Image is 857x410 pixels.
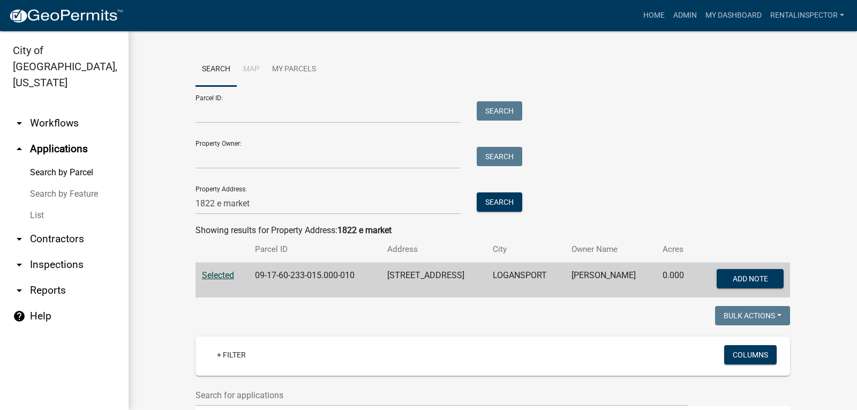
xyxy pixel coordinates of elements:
[196,384,688,406] input: Search for applications
[701,5,766,26] a: My Dashboard
[381,263,487,298] td: [STREET_ADDRESS]
[202,270,234,280] a: Selected
[732,274,768,283] span: Add Note
[249,237,381,262] th: Parcel ID
[724,345,777,364] button: Columns
[717,269,784,288] button: Add Note
[266,53,322,87] a: My Parcels
[477,101,522,121] button: Search
[13,143,26,155] i: arrow_drop_up
[337,225,392,235] strong: 1822 e market
[486,263,565,298] td: LOGANSPORT
[486,237,565,262] th: City
[656,237,696,262] th: Acres
[13,117,26,130] i: arrow_drop_down
[565,263,656,298] td: [PERSON_NAME]
[249,263,381,298] td: 09-17-60-233-015.000-010
[565,237,656,262] th: Owner Name
[766,5,848,26] a: rentalinspector
[208,345,254,364] a: + Filter
[13,233,26,245] i: arrow_drop_down
[477,192,522,212] button: Search
[669,5,701,26] a: Admin
[715,306,790,325] button: Bulk Actions
[196,224,790,237] div: Showing results for Property Address:
[381,237,487,262] th: Address
[13,258,26,271] i: arrow_drop_down
[656,263,696,298] td: 0.000
[477,147,522,166] button: Search
[196,53,237,87] a: Search
[13,284,26,297] i: arrow_drop_down
[13,310,26,323] i: help
[639,5,669,26] a: Home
